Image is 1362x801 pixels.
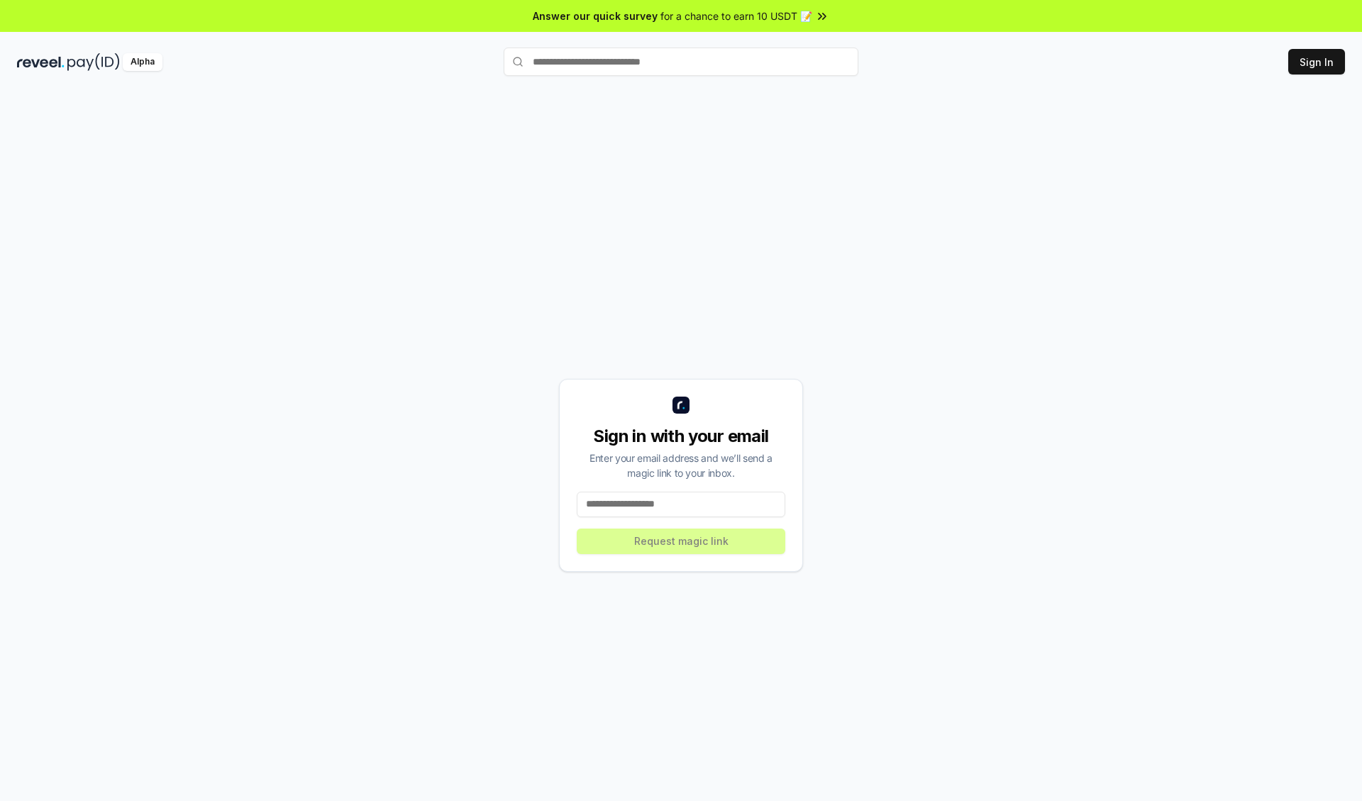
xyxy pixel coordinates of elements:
img: logo_small [672,397,690,414]
button: Sign In [1288,49,1345,74]
div: Sign in with your email [577,425,785,448]
span: for a chance to earn 10 USDT 📝 [660,9,812,23]
div: Enter your email address and we’ll send a magic link to your inbox. [577,451,785,480]
span: Answer our quick survey [533,9,658,23]
img: pay_id [67,53,120,71]
div: Alpha [123,53,162,71]
img: reveel_dark [17,53,65,71]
